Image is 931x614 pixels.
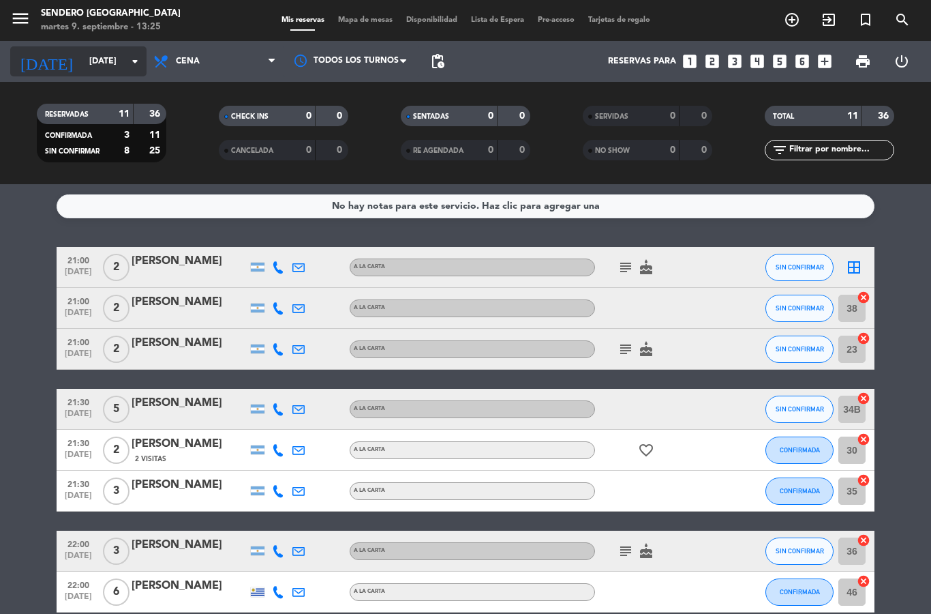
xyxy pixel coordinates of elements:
[581,16,657,24] span: Tarjetas de regalo
[413,113,449,120] span: SENTADAS
[306,145,311,155] strong: 0
[10,8,31,29] i: menu
[488,145,493,155] strong: 0
[617,543,634,559] i: subject
[61,252,95,267] span: 21:00
[846,259,862,276] i: border_all
[103,538,129,565] span: 3
[748,53,766,70] i: looks_4
[780,588,820,596] span: CONFIRMADA
[41,7,181,20] div: Sendero [GEOGRAPHIC_DATA]
[878,111,891,121] strong: 36
[413,147,463,154] span: RE AGENDADA
[132,252,247,270] div: [PERSON_NAME]
[638,259,654,276] i: cake
[103,295,129,322] span: 2
[464,16,531,24] span: Lista de Espera
[331,16,399,24] span: Mapa de mesas
[810,8,847,31] span: WALK IN
[519,111,528,121] strong: 0
[681,53,699,70] i: looks_one
[10,8,31,33] button: menu
[726,53,744,70] i: looks_3
[61,334,95,349] span: 21:00
[772,142,788,158] i: filter_list
[774,8,810,31] span: RESERVAR MESA
[816,53,834,70] i: add_box
[765,336,834,363] button: SIN CONFIRMAR
[275,16,331,24] span: Mis reservas
[306,111,311,121] strong: 0
[894,12,911,28] i: search
[124,130,129,140] strong: 3
[670,111,675,121] strong: 0
[821,12,837,28] i: exit_to_app
[519,145,528,155] strong: 0
[61,576,95,592] span: 22:00
[61,293,95,308] span: 21:00
[119,109,129,119] strong: 11
[61,450,95,466] span: [DATE]
[765,396,834,423] button: SIN CONFIRMAR
[784,12,800,28] i: add_circle_outline
[608,57,676,66] span: Reservas para
[103,579,129,606] span: 6
[132,435,247,453] div: [PERSON_NAME]
[61,349,95,365] span: [DATE]
[780,487,820,495] span: CONFIRMADA
[103,478,129,505] span: 3
[776,304,824,312] span: SIN CONFIRMAR
[793,53,811,70] i: looks_6
[61,592,95,608] span: [DATE]
[149,109,163,119] strong: 36
[61,394,95,409] span: 21:30
[149,146,163,156] strong: 25
[135,454,166,465] span: 2 Visitas
[765,254,834,281] button: SIN CONFIRMAR
[124,146,129,156] strong: 8
[488,111,493,121] strong: 0
[61,267,95,283] span: [DATE]
[595,147,630,154] span: NO SHOW
[857,433,870,446] i: cancel
[776,405,824,413] span: SIN CONFIRMAR
[857,533,870,547] i: cancel
[231,147,273,154] span: CANCELADA
[61,536,95,551] span: 22:00
[61,491,95,507] span: [DATE]
[847,111,858,121] strong: 11
[776,345,824,353] span: SIN CONFIRMAR
[354,548,385,553] span: A LA CARTA
[103,437,129,464] span: 2
[776,547,824,555] span: SIN CONFIRMAR
[10,46,82,76] i: [DATE]
[399,16,464,24] span: Disponibilidad
[354,264,385,269] span: A LA CARTA
[61,435,95,450] span: 21:30
[45,148,100,155] span: SIN CONFIRMAR
[429,53,446,70] span: pending_actions
[132,536,247,554] div: [PERSON_NAME]
[771,53,789,70] i: looks_5
[857,473,870,487] i: cancel
[765,437,834,464] button: CONFIRMADA
[788,143,894,158] input: Filtrar por nombre...
[884,8,921,31] span: BUSCAR
[45,111,89,118] span: RESERVADAS
[103,336,129,363] span: 2
[149,130,163,140] strong: 11
[332,199,600,214] div: No hay notas para este servicio. Haz clic para agregar una
[894,53,910,70] i: power_settings_new
[765,295,834,322] button: SIN CONFIRMAR
[103,396,129,423] span: 5
[103,254,129,281] span: 2
[780,446,820,454] span: CONFIRMADA
[354,305,385,310] span: A LA CARTA
[765,579,834,606] button: CONFIRMADA
[701,111,709,121] strong: 0
[638,341,654,357] i: cake
[701,145,709,155] strong: 0
[231,113,269,120] span: CHECK INS
[132,293,247,311] div: [PERSON_NAME]
[857,574,870,588] i: cancel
